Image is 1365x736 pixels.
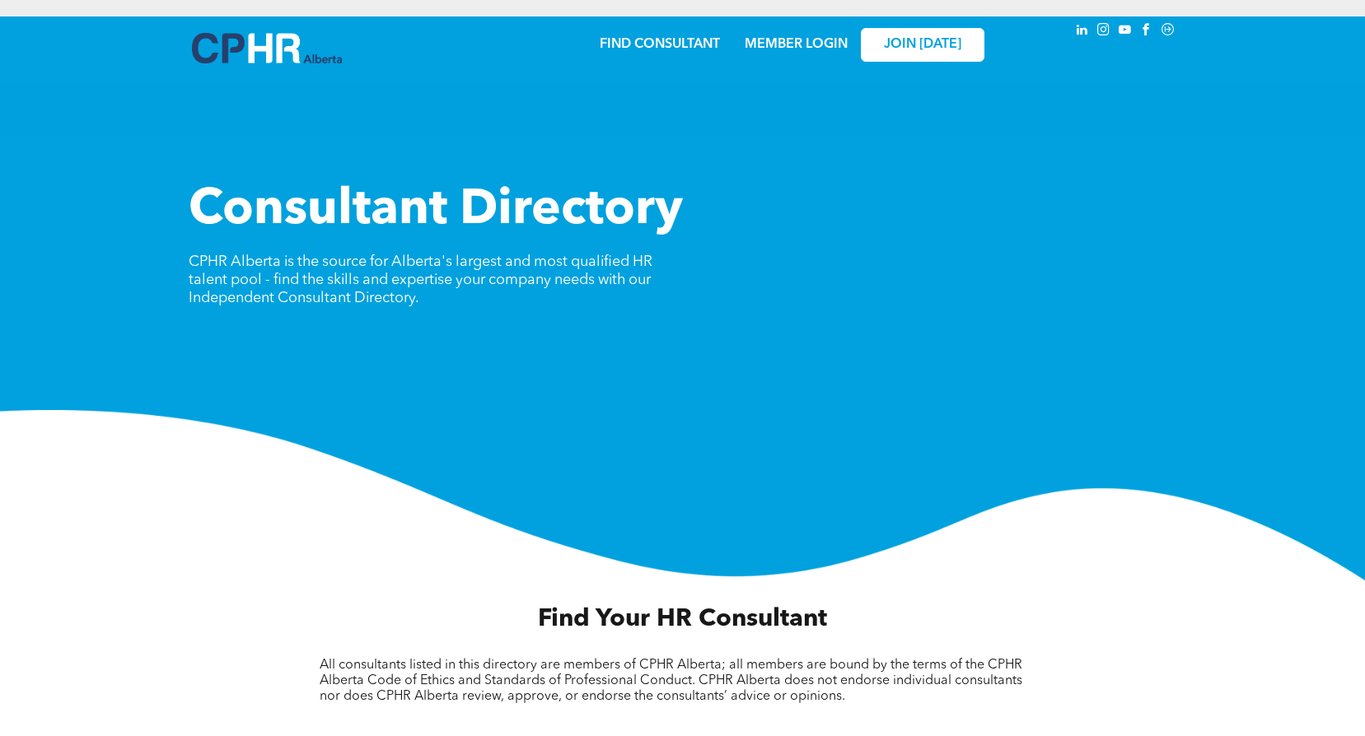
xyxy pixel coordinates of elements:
a: JOIN [DATE] [861,28,984,62]
span: Find Your HR Consultant [538,607,827,631]
span: CPHR Alberta is the source for Alberta's largest and most qualified HR talent pool - find the ski... [189,254,652,305]
span: All consultants listed in this directory are members of CPHR Alberta; all members are bound by th... [320,659,1022,703]
a: linkedin [1073,21,1092,43]
a: MEMBER LOGIN [745,38,848,51]
span: Consultant Directory [189,186,683,235]
a: Social network [1159,21,1177,43]
a: facebook [1138,21,1156,43]
a: instagram [1095,21,1113,43]
img: A blue and white logo for cp alberta [192,33,342,63]
a: FIND CONSULTANT [600,38,720,51]
a: youtube [1116,21,1134,43]
span: JOIN [DATE] [884,37,961,53]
